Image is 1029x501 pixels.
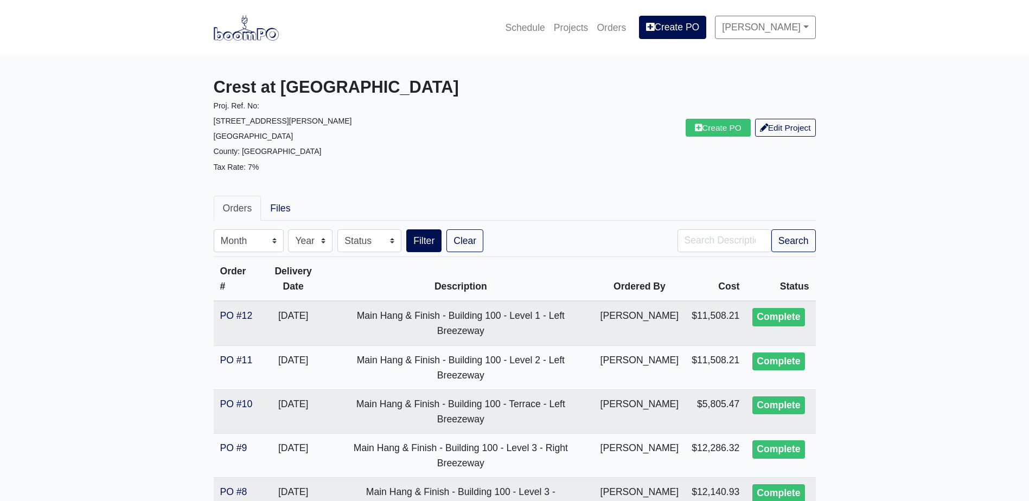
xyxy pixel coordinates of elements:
td: [PERSON_NAME] [594,389,686,433]
a: Create PO [686,119,751,137]
td: $5,805.47 [685,389,746,433]
a: Edit Project [755,119,816,137]
a: Projects [549,16,593,40]
th: Ordered By [594,257,686,301]
button: Filter [406,229,442,252]
th: Cost [685,257,746,301]
input: Search [678,229,771,252]
small: Proj. Ref. No: [214,101,260,110]
td: Main Hang & Finish - Building 100 - Level 1 - Left Breezeway [328,301,593,345]
img: boomPO [214,15,279,40]
div: Complete [752,308,804,326]
td: Main Hang & Finish - Building 100 - Level 3 - Right Breezeway [328,434,593,478]
small: County: [GEOGRAPHIC_DATA] [214,147,322,156]
th: Description [328,257,593,301]
td: $11,508.21 [685,345,746,389]
td: Main Hang & Finish - Building 100 - Terrace - Left Breezeway [328,389,593,433]
a: Orders [592,16,630,40]
td: [PERSON_NAME] [594,301,686,345]
td: $11,508.21 [685,301,746,345]
td: [DATE] [259,301,328,345]
a: PO #11 [220,355,253,365]
a: PO #8 [220,486,247,497]
td: [PERSON_NAME] [594,345,686,389]
td: [DATE] [259,389,328,433]
small: Tax Rate: 7% [214,163,259,171]
small: [GEOGRAPHIC_DATA] [214,132,293,140]
td: [DATE] [259,434,328,478]
div: Complete [752,440,804,459]
td: $12,286.32 [685,434,746,478]
h3: Crest at [GEOGRAPHIC_DATA] [214,78,507,98]
a: Create PO [639,16,706,38]
a: PO #10 [220,399,253,409]
th: Delivery Date [259,257,328,301]
a: Files [261,196,299,221]
a: [PERSON_NAME] [715,16,815,38]
button: Search [771,229,816,252]
a: Clear [446,229,483,252]
th: Order # [214,257,259,301]
td: [DATE] [259,345,328,389]
td: [PERSON_NAME] [594,434,686,478]
th: Status [746,257,815,301]
div: Complete [752,352,804,371]
a: Schedule [501,16,549,40]
div: Complete [752,396,804,415]
a: PO #9 [220,442,247,453]
td: Main Hang & Finish - Building 100 - Level 2 - Left Breezeway [328,345,593,389]
small: [STREET_ADDRESS][PERSON_NAME] [214,117,352,125]
a: PO #12 [220,310,253,321]
a: Orders [214,196,261,221]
